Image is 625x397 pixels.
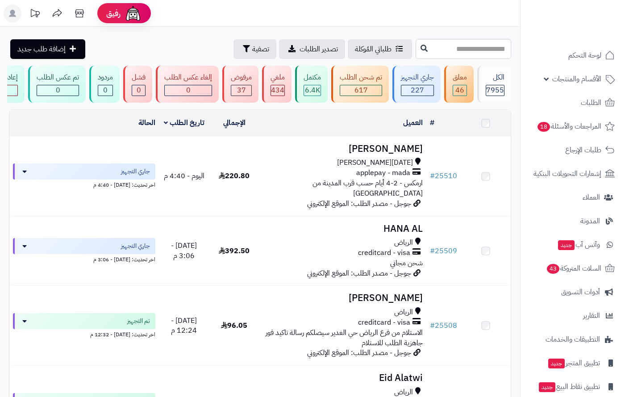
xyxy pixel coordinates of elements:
[401,85,433,96] div: 227
[547,357,600,369] span: تطبيق المتجر
[307,268,411,279] span: جوجل - مصدر الطلب: الموقع الإلكتروني
[526,187,620,208] a: العملاء
[219,171,250,181] span: 220.80
[26,66,87,103] a: تم عكس الطلب 0
[564,25,617,44] img: logo-2.png
[103,85,108,96] span: 0
[430,320,435,331] span: #
[24,4,46,25] a: تحديثات المنصة
[219,246,250,256] span: 392.50
[263,293,423,303] h3: [PERSON_NAME]
[13,254,155,263] div: اخر تحديث: [DATE] - 3:06 م
[271,85,284,96] span: 434
[266,327,423,348] span: الاستلام من فرع الرياض حي الغدير سيصلكم رسالة تاكيد فور جاهزية الطلب للاستلام
[13,180,155,189] div: اخر تحديث: [DATE] - 4:40 م
[403,117,423,128] a: العميل
[337,158,413,168] span: [DATE][PERSON_NAME]
[394,238,413,248] span: الرياض
[430,246,457,256] a: #25509
[304,85,321,96] div: 6394
[583,191,600,204] span: العملاء
[583,309,600,322] span: التقارير
[186,85,191,96] span: 0
[233,39,276,59] button: تصفية
[307,198,411,209] span: جوجل - مصدر الطلب: الموقع الإلكتروني
[127,317,150,326] span: تم التجهيز
[252,44,269,54] span: تصفية
[106,8,121,19] span: رفيق
[526,258,620,279] a: السلات المتروكة43
[526,116,620,137] a: المراجعات والأسئلة18
[312,178,423,199] span: ارمكس - 2-4 أيام حسب قرب المدينة من [GEOGRAPHIC_DATA]
[486,85,504,96] span: 7955
[546,333,600,346] span: التطبيقات والخدمات
[547,264,559,274] span: 43
[358,248,410,258] span: creditcard - visa
[137,85,141,96] span: 0
[430,171,435,181] span: #
[231,85,251,96] div: 37
[453,72,467,83] div: معلق
[304,72,321,83] div: مكتمل
[526,234,620,255] a: وآتس آبجديد
[293,66,329,103] a: مكتمل 6.4K
[37,72,79,83] div: تم عكس الطلب
[561,286,600,298] span: أدوات التسويق
[340,85,382,96] div: 617
[164,117,204,128] a: تاريخ الطلب
[300,44,338,54] span: تصدير الطلبات
[526,92,620,113] a: الطلبات
[539,382,555,392] span: جديد
[263,373,423,383] h3: Eid Alatwi
[411,85,424,96] span: 227
[121,167,150,176] span: جاري التجهيز
[221,66,260,103] a: مرفوض 37
[401,72,434,83] div: جاري التجهيز
[329,66,391,103] a: تم شحن الطلب 617
[223,117,246,128] a: الإجمالي
[455,85,464,96] span: 46
[430,246,435,256] span: #
[526,45,620,66] a: لوحة التحكم
[546,262,601,275] span: السلات المتروكة
[354,85,368,96] span: 617
[442,66,475,103] a: معلق 46
[348,39,412,59] a: طلباتي المُوكلة
[475,66,513,103] a: الكل7955
[138,117,155,128] a: الحالة
[263,144,423,154] h3: [PERSON_NAME]
[358,318,410,328] span: creditcard - visa
[164,72,212,83] div: إلغاء عكس الطلب
[305,85,320,96] span: 6.4K
[132,85,145,96] div: 0
[430,117,434,128] a: #
[221,320,247,331] span: 96.05
[355,44,392,54] span: طلباتي المُوكلة
[10,39,85,59] a: إضافة طلب جديد
[526,281,620,303] a: أدوات التسويق
[526,139,620,161] a: طلبات الإرجاع
[37,85,79,96] div: 0
[526,305,620,326] a: التقارير
[164,171,204,181] span: اليوم - 4:40 م
[391,66,442,103] a: جاري التجهيز 227
[121,242,150,251] span: جاري التجهيز
[526,329,620,350] a: التطبيقات والخدمات
[580,215,600,227] span: المدونة
[565,144,601,156] span: طلبات الإرجاع
[552,73,601,85] span: الأقسام والمنتجات
[87,66,121,103] a: مردود 0
[279,39,345,59] a: تصدير الطلبات
[98,72,113,83] div: مردود
[154,66,221,103] a: إلغاء عكس الطلب 0
[231,72,252,83] div: مرفوض
[121,66,154,103] a: فشل 0
[171,240,197,261] span: [DATE] - 3:06 م
[263,224,423,234] h3: HANA AL
[13,329,155,338] div: اخر تحديث: [DATE] - 12:32 م
[356,168,410,178] span: applepay - mada
[526,210,620,232] a: المدونة
[568,49,601,62] span: لوحة التحكم
[340,72,382,83] div: تم شحن الطلب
